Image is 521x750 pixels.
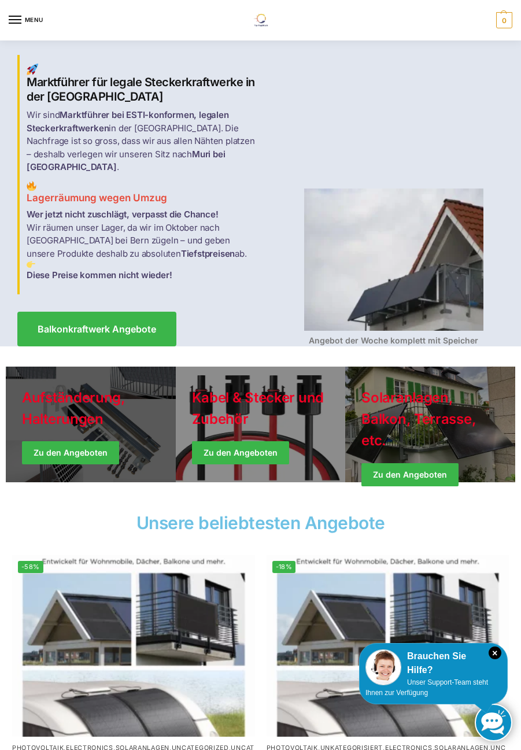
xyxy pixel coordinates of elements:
[493,12,512,28] nav: Cart contents
[345,367,515,482] a: Winter Jackets
[493,12,512,28] a: 0
[27,260,35,269] img: Balkon-Terrassen-Kraftwerke 3
[38,324,156,334] span: Balkonkraftwerk Angebote
[304,189,483,331] img: Balkon-Terrassen-Kraftwerke 4
[365,678,488,697] span: Unser Support-Team steht Ihnen zur Verfügung
[6,367,176,482] a: Holiday Style
[176,367,346,482] a: Holiday Style
[247,14,274,27] img: Solaranlagen, Speicheranlagen und Energiesparprodukte
[27,109,260,174] p: Wir sind in der [GEOGRAPHIC_DATA]. Die Nachfrage ist so gross, dass wir aus allen Nähten platzen ...
[27,109,229,134] strong: Marktführer bei ESTI-konformen, legalen Steckerkraftwerken
[365,649,501,677] div: Brauchen Sie Hilfe?
[496,12,512,28] span: 0
[27,269,172,280] strong: Diese Preise kommen nicht wieder!
[365,649,401,685] img: Customer service
[27,181,36,191] img: Balkon-Terrassen-Kraftwerke 2
[9,12,43,29] button: Menu
[12,555,255,737] img: Balkon-Terrassen-Kraftwerke 8
[181,248,235,259] strong: Tiefstpreisen
[27,64,38,75] img: Balkon-Terrassen-Kraftwerke 1
[309,335,478,345] strong: Angebot der Woche komplett mit Speicher
[27,181,260,205] h3: Lagerräumung wegen Umzug
[267,555,509,737] img: Balkon-Terrassen-Kraftwerke 8
[489,646,501,659] i: Schließen
[267,555,509,737] a: -18%Flexible Solar Module für Wohnmobile Camping Balkon
[17,312,176,346] a: Balkonkraftwerk Angebote
[6,514,515,531] h2: Unsere beliebtesten Angebote
[27,208,260,282] p: Wir räumen unser Lager, da wir im Oktober nach [GEOGRAPHIC_DATA] bei Bern zügeln – und geben unse...
[12,555,255,737] a: -58%Flexible Solar Module für Wohnmobile Camping Balkon
[27,64,260,104] h2: Marktführer für legale Steckerkraftwerke in der [GEOGRAPHIC_DATA]
[27,209,219,220] strong: Wer jetzt nicht zuschlägt, verpasst die Chance!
